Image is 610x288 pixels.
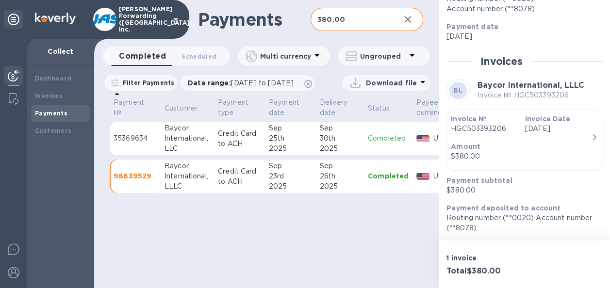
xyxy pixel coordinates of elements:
[114,133,157,144] p: 35369634
[446,213,595,233] p: Routing number (**0020) Account number (**8078)
[451,143,480,150] b: Amount
[416,97,458,118] span: Payee currency
[260,51,311,61] p: Multi currency
[446,267,521,276] h3: Total $380.00
[446,253,521,263] p: 1 invoice
[165,181,210,192] div: LLLC
[433,171,458,181] p: USD
[446,204,561,212] b: Payment deposited to account
[165,161,210,171] div: Baycor
[181,51,216,62] span: Scheduled
[451,115,486,123] b: Invoice №
[416,135,429,142] img: USD
[269,181,312,192] div: 2025
[446,23,498,31] b: Payment date
[446,32,595,42] p: [DATE]
[218,128,261,149] p: Credit Card to ACH
[368,103,402,113] span: Status
[451,124,517,134] p: HGC503393206
[35,92,63,99] b: Invoices
[454,87,462,94] b: BL
[368,103,390,113] p: Status
[165,103,198,113] p: Customer
[180,75,314,91] div: Date range:[DATE] to [DATE]
[320,123,360,133] div: Sep
[269,97,299,118] p: Payment date
[218,97,261,118] span: Payment type
[4,10,23,29] div: Unpin categories
[320,161,360,171] div: Sep
[416,173,429,180] img: USD
[231,79,294,87] span: [DATE] to [DATE]
[525,124,591,134] p: [DATE]
[320,97,347,118] p: Delivery date
[165,171,210,181] div: International,
[269,171,312,181] div: 23rd
[114,97,157,118] span: Payment №
[360,51,406,61] p: Ungrouped
[446,185,595,195] p: $380.00
[366,78,417,88] p: Download file
[320,171,360,181] div: 26th
[165,103,210,113] span: Customer
[119,49,166,63] span: Completed
[114,171,157,181] p: 98639529
[269,144,312,154] div: 2025
[269,161,312,171] div: Sep
[446,4,595,14] div: Account number (**8078)
[218,97,248,118] p: Payment type
[451,151,591,161] div: $380.00
[368,171,409,181] p: Completed
[269,133,312,144] div: 25th
[35,110,67,117] b: Payments
[35,75,72,82] b: Dashboard
[446,110,603,171] button: Invoice №HGC503393206Invoice Date[DATE]Amount$380.00
[525,115,570,123] b: Invoice Date
[35,47,86,56] p: Collect
[478,80,584,90] b: Baycor International, LLLC
[165,144,210,154] div: LLC
[119,6,167,33] p: [PERSON_NAME] Forwarding ([GEOGRAPHIC_DATA]), Inc.
[320,181,360,192] div: 2025
[368,133,409,144] p: Completed
[446,176,512,184] b: Payment subtotal
[188,78,298,88] p: Date range :
[320,97,360,118] span: Delivery date
[480,55,523,67] h2: Invoices
[433,133,458,144] p: USD
[165,133,210,144] div: International,
[269,123,312,133] div: Sep
[478,90,584,100] p: Invoice № HGC503393206
[35,13,76,24] img: Logo
[320,144,360,154] div: 2025
[320,133,360,144] div: 30th
[35,127,72,134] b: Customers
[416,97,445,118] p: Payee currency
[218,166,261,187] p: Credit Card to ACH
[269,97,312,118] span: Payment date
[165,123,210,133] div: Baycor
[114,97,144,118] p: Payment №
[198,9,311,30] h1: Payments
[119,79,174,87] p: Filter Payments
